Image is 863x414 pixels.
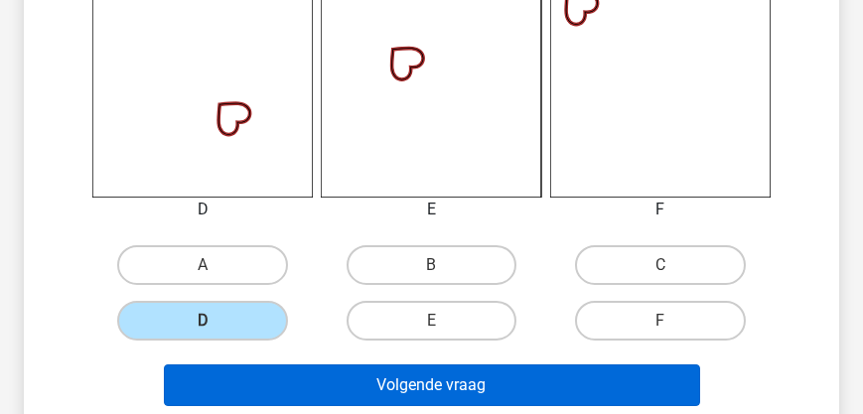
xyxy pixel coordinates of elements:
[347,301,516,341] label: E
[575,245,745,285] label: C
[535,198,786,221] div: F
[164,364,700,406] button: Volgende vraag
[77,198,328,221] div: D
[306,198,556,221] div: E
[117,245,287,285] label: A
[575,301,745,341] label: F
[347,245,516,285] label: B
[117,301,287,341] label: D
